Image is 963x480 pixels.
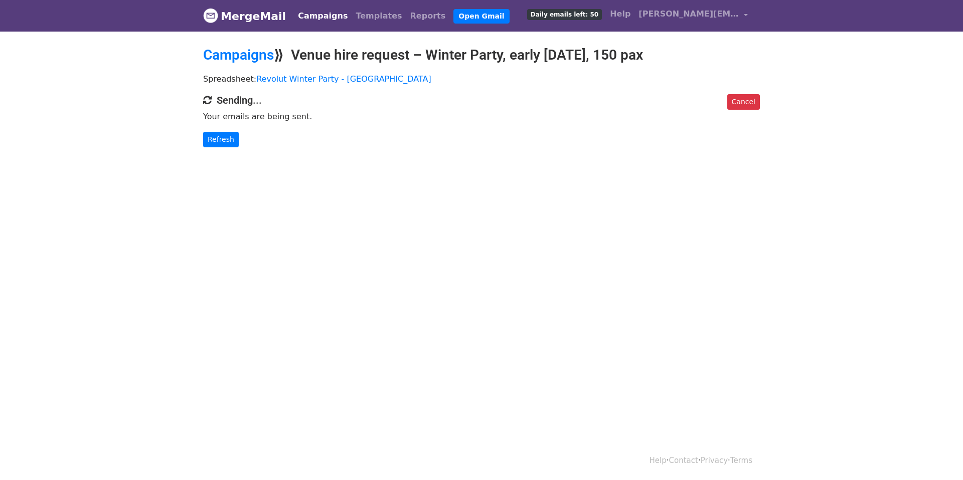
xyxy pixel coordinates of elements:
a: [PERSON_NAME][EMAIL_ADDRESS][DOMAIN_NAME] [634,4,752,28]
a: Terms [730,456,752,465]
span: [PERSON_NAME][EMAIL_ADDRESS][DOMAIN_NAME] [638,8,739,20]
a: Refresh [203,132,239,147]
img: MergeMail logo [203,8,218,23]
span: Daily emails left: 50 [527,9,602,20]
p: Spreadsheet: [203,74,760,84]
a: Revolut Winter Party - [GEOGRAPHIC_DATA] [256,74,431,84]
h2: ⟫ Venue hire request – Winter Party, early [DATE], 150 pax [203,47,760,64]
p: Your emails are being sent. [203,111,760,122]
a: Reports [406,6,450,26]
a: Help [650,456,667,465]
h4: Sending... [203,94,760,106]
a: Campaigns [294,6,352,26]
a: MergeMail [203,6,286,27]
a: Cancel [727,94,760,110]
a: Help [606,4,634,24]
a: Privacy [701,456,728,465]
a: Open Gmail [453,9,509,24]
a: Daily emails left: 50 [523,4,606,24]
a: Templates [352,6,406,26]
a: Contact [669,456,698,465]
a: Campaigns [203,47,274,63]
